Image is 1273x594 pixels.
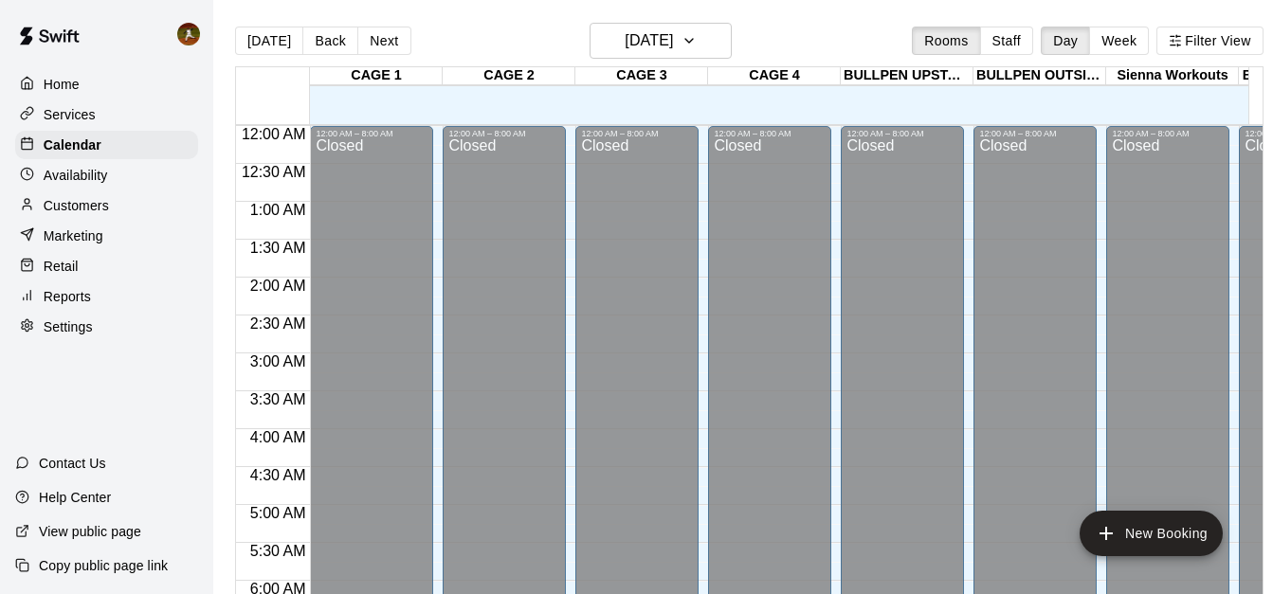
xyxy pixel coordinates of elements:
[1080,511,1223,556] button: add
[581,129,693,138] div: 12:00 AM – 8:00 AM
[246,391,311,407] span: 3:30 AM
[980,27,1034,55] button: Staff
[246,278,311,294] span: 2:00 AM
[39,488,111,507] p: Help Center
[44,287,91,306] p: Reports
[246,429,311,445] span: 4:00 AM
[714,129,826,138] div: 12:00 AM – 8:00 AM
[708,67,841,85] div: CAGE 4
[1106,67,1239,85] div: Sienna Workouts
[44,226,103,245] p: Marketing
[15,100,198,129] a: Services
[173,15,213,53] div: Cody Hansen
[44,166,108,185] p: Availability
[246,240,311,256] span: 1:30 AM
[841,67,973,85] div: BULLPEN UPSTAIRS
[39,556,168,575] p: Copy public page link
[625,27,673,54] h6: [DATE]
[1156,27,1263,55] button: Filter View
[237,126,311,142] span: 12:00 AM
[44,317,93,336] p: Settings
[39,522,141,541] p: View public page
[246,467,311,483] span: 4:30 AM
[44,196,109,215] p: Customers
[15,313,198,341] a: Settings
[912,27,980,55] button: Rooms
[448,129,560,138] div: 12:00 AM – 8:00 AM
[443,67,575,85] div: CAGE 2
[15,282,198,311] a: Reports
[590,23,732,59] button: [DATE]
[15,252,198,280] a: Retail
[15,222,198,250] a: Marketing
[357,27,410,55] button: Next
[237,164,311,180] span: 12:30 AM
[177,23,200,45] img: Cody Hansen
[1089,27,1149,55] button: Week
[44,135,101,154] p: Calendar
[44,257,79,276] p: Retail
[246,202,311,218] span: 1:00 AM
[846,129,958,138] div: 12:00 AM – 8:00 AM
[1112,129,1224,138] div: 12:00 AM – 8:00 AM
[15,70,198,99] a: Home
[246,353,311,369] span: 3:00 AM
[973,67,1106,85] div: BULLPEN OUTSIDE
[44,105,96,124] p: Services
[246,543,311,559] span: 5:30 AM
[15,191,198,220] a: Customers
[246,315,311,332] span: 2:30 AM
[575,67,708,85] div: CAGE 3
[39,454,106,473] p: Contact Us
[44,75,80,94] p: Home
[979,129,1091,138] div: 12:00 AM – 8:00 AM
[310,67,443,85] div: CAGE 1
[302,27,358,55] button: Back
[15,161,198,189] a: Availability
[15,131,198,159] a: Calendar
[316,129,427,138] div: 12:00 AM – 8:00 AM
[235,27,303,55] button: [DATE]
[1041,27,1090,55] button: Day
[246,505,311,521] span: 5:00 AM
